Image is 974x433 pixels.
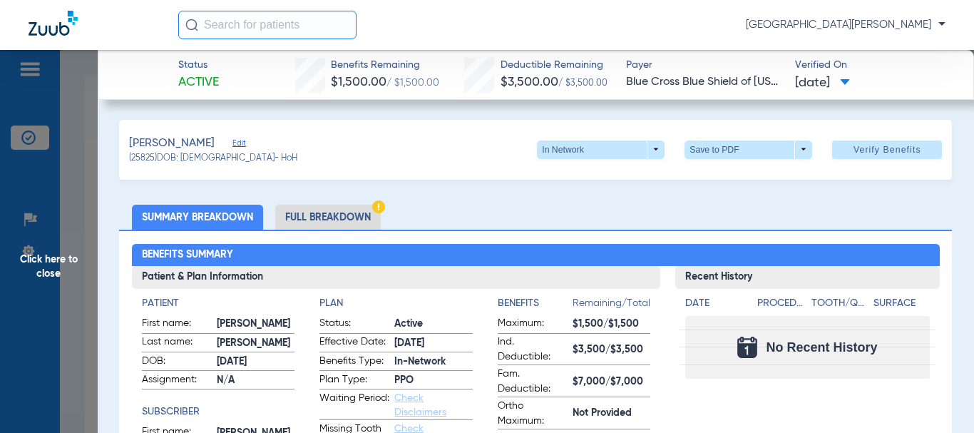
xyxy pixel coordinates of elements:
span: DOB: [142,354,212,371]
span: Verified On [795,58,951,73]
img: Zuub Logo [29,11,78,36]
h4: Date [685,296,745,311]
span: Status [178,58,219,73]
img: Calendar [737,337,757,358]
span: First name: [142,316,212,333]
span: Edit [232,138,245,152]
span: [DATE] [394,336,472,351]
span: Not Provided [573,406,650,421]
span: Benefits Remaining [331,58,439,73]
app-breakdown-title: Date [685,296,745,316]
span: Waiting Period: [319,391,389,419]
span: Ortho Maximum: [498,399,568,429]
span: Active [394,317,472,332]
a: Check Disclaimers [394,393,446,417]
span: / $3,500.00 [558,79,608,88]
h4: Subscriber [142,404,294,419]
span: Remaining/Total [573,296,650,316]
span: $3,500.00 [501,76,558,88]
app-breakdown-title: Procedure [757,296,806,316]
span: Deductible Remaining [501,58,608,73]
span: N/A [217,373,294,388]
span: $3,500/$3,500 [573,342,650,357]
span: In-Network [394,355,472,370]
button: Verify Benefits [832,141,942,159]
span: (25825) DOB: [DEMOGRAPHIC_DATA] - HoH [129,153,297,165]
h4: Surface [873,296,930,311]
span: Payer [626,58,782,73]
h4: Plan [319,296,472,311]
span: Blue Cross Blue Shield of [US_STATE] [626,73,782,91]
span: [DATE] [217,355,294,370]
span: [PERSON_NAME] [217,336,294,351]
h3: Patient & Plan Information [132,266,660,289]
span: Maximum: [498,316,568,333]
button: Save to PDF [685,141,812,159]
span: Active [178,73,219,91]
h4: Benefits [498,296,573,311]
span: Effective Date: [319,335,389,352]
span: Verify Benefits [853,144,921,156]
h3: Recent History [675,266,940,289]
iframe: Chat Widget [903,365,974,433]
span: $1,500.00 [331,76,386,88]
span: $7,000/$7,000 [573,375,650,389]
span: Fam. Deductible: [498,367,568,397]
button: In Network [537,141,665,159]
span: Plan Type: [319,372,389,389]
li: Summary Breakdown [132,205,263,230]
img: Hazard [372,200,385,213]
span: Status: [319,316,389,333]
span: PPO [394,373,472,388]
app-breakdown-title: Benefits [498,296,573,316]
img: Search Icon [185,19,198,31]
span: Benefits Type: [319,354,389,371]
span: $1,500/$1,500 [573,317,650,332]
h4: Patient [142,296,294,311]
h4: Tooth/Quad [811,296,868,311]
span: [DATE] [795,74,850,92]
span: / $1,500.00 [386,78,439,88]
span: Assignment: [142,372,212,389]
h2: Benefits Summary [132,244,940,267]
app-breakdown-title: Tooth/Quad [811,296,868,316]
span: [GEOGRAPHIC_DATA][PERSON_NAME] [746,18,945,32]
span: Last name: [142,335,212,352]
input: Search for patients [178,11,357,39]
span: No Recent History [766,340,877,355]
li: Full Breakdown [275,205,381,230]
span: [PERSON_NAME] [129,135,215,153]
span: Ind. Deductible: [498,335,568,365]
app-breakdown-title: Surface [873,296,930,316]
span: [PERSON_NAME] [217,317,294,332]
h4: Procedure [757,296,806,311]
